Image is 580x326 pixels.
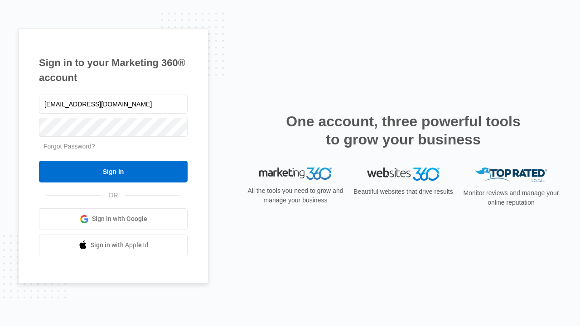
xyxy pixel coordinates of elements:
[39,161,188,182] input: Sign In
[353,187,454,197] p: Beautiful websites that drive results
[475,168,547,182] img: Top Rated Local
[39,55,188,85] h1: Sign in to your Marketing 360® account
[39,235,188,256] a: Sign in with Apple Id
[259,168,332,180] img: Marketing 360
[43,143,95,150] a: Forgot Password?
[283,112,523,149] h2: One account, three powerful tools to grow your business
[39,95,188,114] input: Email
[245,186,346,205] p: All the tools you need to grow and manage your business
[102,191,125,200] span: OR
[91,240,149,250] span: Sign in with Apple Id
[460,188,562,207] p: Monitor reviews and manage your online reputation
[367,168,440,181] img: Websites 360
[39,208,188,230] a: Sign in with Google
[92,214,147,224] span: Sign in with Google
